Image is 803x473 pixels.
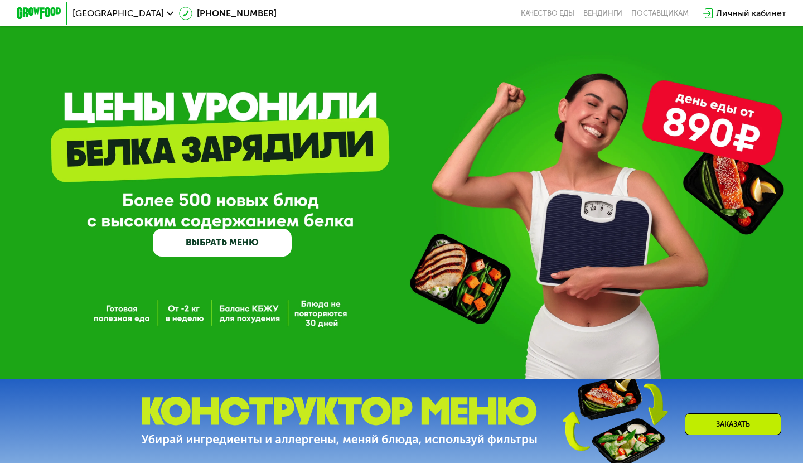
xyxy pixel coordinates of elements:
a: ВЫБРАТЬ МЕНЮ [153,229,292,257]
a: [PHONE_NUMBER] [179,7,277,20]
span: [GEOGRAPHIC_DATA] [72,9,164,18]
div: Заказать [685,413,781,435]
a: Вендинги [583,9,622,18]
div: Личный кабинет [716,7,786,20]
div: поставщикам [631,9,689,18]
a: Качество еды [521,9,574,18]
